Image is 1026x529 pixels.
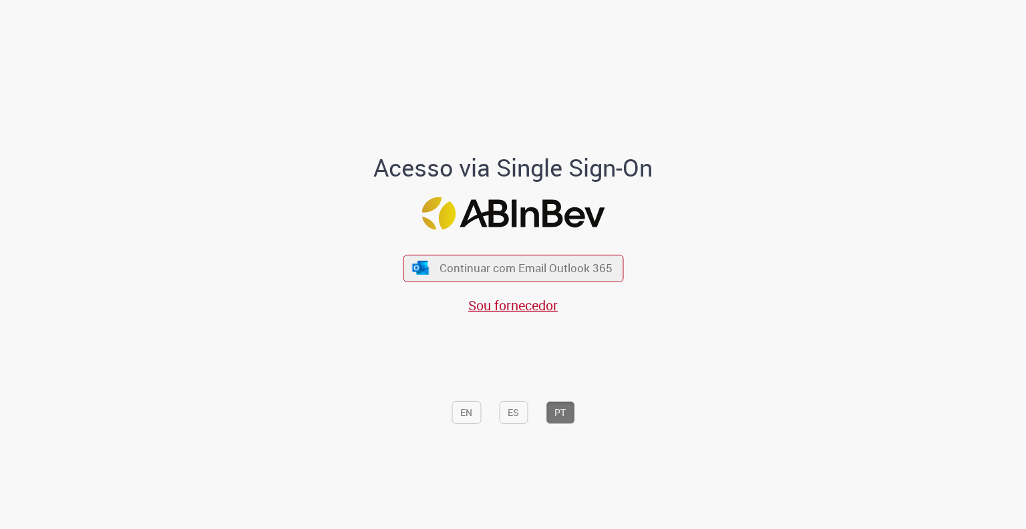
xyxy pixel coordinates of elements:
img: ícone Azure/Microsoft 360 [411,261,430,275]
button: EN [452,401,481,424]
span: Continuar com Email Outlook 365 [440,261,613,276]
a: Sou fornecedor [468,296,558,314]
button: PT [546,401,574,424]
h1: Acesso via Single Sign-On [328,154,699,181]
img: Logo ABInBev [421,197,605,230]
button: ES [499,401,528,424]
button: ícone Azure/Microsoft 360 Continuar com Email Outlook 365 [403,254,623,282]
